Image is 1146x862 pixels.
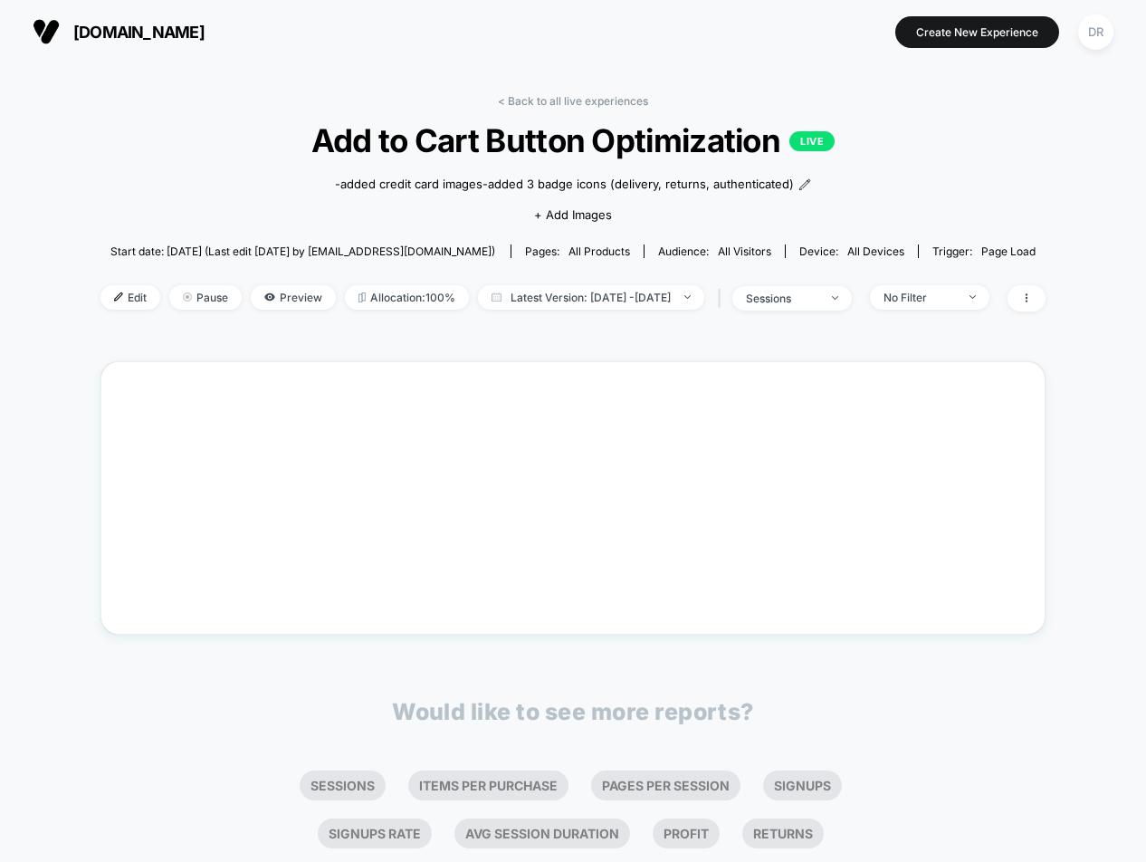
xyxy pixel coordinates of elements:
[969,295,976,299] img: end
[100,285,160,310] span: Edit
[169,285,242,310] span: Pause
[883,291,956,304] div: No Filter
[534,207,612,222] span: + Add Images
[498,94,648,108] a: < Back to all live experiences
[713,285,732,311] span: |
[525,244,630,258] div: Pages:
[345,285,469,310] span: Allocation: 100%
[478,285,704,310] span: Latest Version: [DATE] - [DATE]
[114,292,123,302] img: edit
[591,771,740,800] li: Pages Per Session
[746,292,818,305] div: sessions
[718,244,771,258] span: All Visitors
[454,819,630,848] li: Avg Session Duration
[148,121,998,159] span: Add to Cart Button Optimization
[251,285,336,310] span: Preview
[408,771,568,800] li: Items Per Purchase
[653,819,720,848] li: Profit
[300,771,386,800] li: Sessions
[832,296,838,300] img: end
[318,819,432,848] li: Signups Rate
[358,292,366,302] img: rebalance
[183,292,192,302] img: end
[789,131,835,151] p: LIVE
[27,17,210,46] button: [DOMAIN_NAME]
[684,295,691,299] img: end
[568,244,630,258] span: all products
[742,819,824,848] li: Returns
[33,18,60,45] img: Visually logo
[932,244,1036,258] div: Trigger:
[492,292,501,302] img: calendar
[335,176,794,194] span: -added credit card images-added 3 badge icons (delivery, returns, authenticated)
[1073,14,1119,51] button: DR
[785,244,918,258] span: Device:
[763,771,842,800] li: Signups
[658,244,771,258] div: Audience:
[392,698,754,725] p: Would like to see more reports?
[981,244,1036,258] span: Page Load
[895,16,1059,48] button: Create New Experience
[110,244,495,258] span: Start date: [DATE] (Last edit [DATE] by [EMAIL_ADDRESS][DOMAIN_NAME])
[73,23,205,42] span: [DOMAIN_NAME]
[847,244,904,258] span: all devices
[1078,14,1113,50] div: DR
